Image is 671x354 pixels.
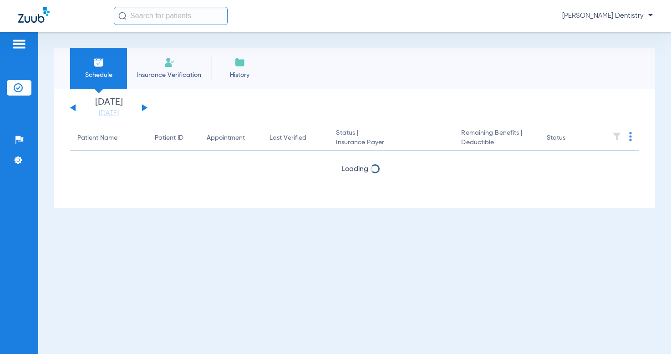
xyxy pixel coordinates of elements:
[269,133,322,143] div: Last Verified
[612,132,621,141] img: filter.svg
[114,7,228,25] input: Search for patients
[562,11,653,20] span: [PERSON_NAME] Dentistry
[207,133,245,143] div: Appointment
[155,133,183,143] div: Patient ID
[461,138,532,147] span: Deductible
[18,7,50,23] img: Zuub Logo
[81,109,136,118] a: [DATE]
[12,39,26,50] img: hamburger-icon
[77,133,140,143] div: Patient Name
[218,71,261,80] span: History
[341,166,368,173] span: Loading
[329,126,454,151] th: Status |
[81,98,136,118] li: [DATE]
[164,57,175,68] img: Manual Insurance Verification
[77,133,117,143] div: Patient Name
[539,126,601,151] th: Status
[118,12,127,20] img: Search Icon
[629,132,632,141] img: group-dot-blue.svg
[234,57,245,68] img: History
[207,133,255,143] div: Appointment
[269,133,306,143] div: Last Verified
[454,126,539,151] th: Remaining Benefits |
[93,57,104,68] img: Schedule
[155,133,192,143] div: Patient ID
[134,71,204,80] span: Insurance Verification
[77,71,120,80] span: Schedule
[336,138,447,147] span: Insurance Payer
